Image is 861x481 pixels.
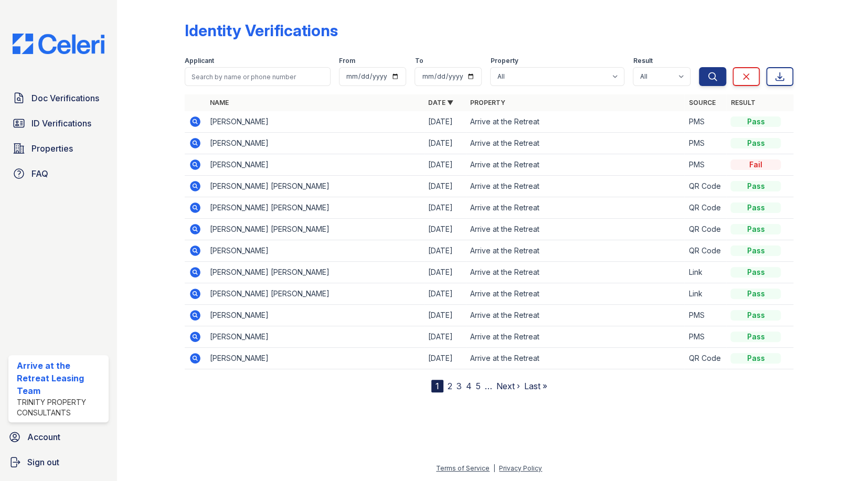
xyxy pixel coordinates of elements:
[688,99,715,106] a: Source
[684,219,726,240] td: QR Code
[17,397,104,418] div: Trinity Property Consultants
[730,99,755,106] a: Result
[431,380,443,392] div: 1
[339,57,355,65] label: From
[493,464,495,472] div: |
[684,348,726,369] td: QR Code
[456,381,462,391] a: 3
[17,359,104,397] div: Arrive at the Retreat Leasing Team
[476,381,481,391] a: 5
[730,267,781,277] div: Pass
[684,154,726,176] td: PMS
[31,167,48,180] span: FAQ
[466,326,684,348] td: Arrive at the Retreat
[424,219,466,240] td: [DATE]
[524,381,547,391] a: Last »
[684,197,726,219] td: QR Code
[4,426,113,447] a: Account
[466,197,684,219] td: Arrive at the Retreat
[206,283,424,305] td: [PERSON_NAME] [PERSON_NAME]
[206,154,424,176] td: [PERSON_NAME]
[684,262,726,283] td: Link
[424,240,466,262] td: [DATE]
[499,464,542,472] a: Privacy Policy
[466,133,684,154] td: Arrive at the Retreat
[206,133,424,154] td: [PERSON_NAME]
[466,219,684,240] td: Arrive at the Retreat
[466,176,684,197] td: Arrive at the Retreat
[730,202,781,213] div: Pass
[466,381,472,391] a: 4
[684,326,726,348] td: PMS
[8,88,109,109] a: Doc Verifications
[185,57,214,65] label: Applicant
[424,111,466,133] td: [DATE]
[466,283,684,305] td: Arrive at the Retreat
[206,240,424,262] td: [PERSON_NAME]
[684,283,726,305] td: Link
[730,116,781,127] div: Pass
[684,176,726,197] td: QR Code
[466,262,684,283] td: Arrive at the Retreat
[206,348,424,369] td: [PERSON_NAME]
[466,111,684,133] td: Arrive at the Retreat
[730,181,781,191] div: Pass
[206,262,424,283] td: [PERSON_NAME] [PERSON_NAME]
[466,348,684,369] td: Arrive at the Retreat
[428,99,453,106] a: Date ▼
[185,21,338,40] div: Identity Verifications
[730,224,781,234] div: Pass
[485,380,492,392] span: …
[27,431,60,443] span: Account
[8,138,109,159] a: Properties
[4,452,113,473] a: Sign out
[206,305,424,326] td: [PERSON_NAME]
[424,262,466,283] td: [DATE]
[414,57,423,65] label: To
[206,326,424,348] td: [PERSON_NAME]
[496,381,520,391] a: Next ›
[424,197,466,219] td: [DATE]
[424,154,466,176] td: [DATE]
[633,57,652,65] label: Result
[436,464,490,472] a: Terms of Service
[730,332,781,342] div: Pass
[185,67,331,86] input: Search by name or phone number
[730,353,781,364] div: Pass
[730,138,781,148] div: Pass
[424,176,466,197] td: [DATE]
[4,34,113,54] img: CE_Logo_Blue-a8612792a0a2168367f1c8372b55b34899dd931a85d93a1a3d3e32e68fde9ad4.png
[730,288,781,299] div: Pass
[31,117,91,130] span: ID Verifications
[206,176,424,197] td: [PERSON_NAME] [PERSON_NAME]
[466,305,684,326] td: Arrive at the Retreat
[684,111,726,133] td: PMS
[206,111,424,133] td: [PERSON_NAME]
[8,113,109,134] a: ID Verifications
[424,326,466,348] td: [DATE]
[31,142,73,155] span: Properties
[27,456,59,468] span: Sign out
[31,92,99,104] span: Doc Verifications
[684,240,726,262] td: QR Code
[730,159,781,170] div: Fail
[206,197,424,219] td: [PERSON_NAME] [PERSON_NAME]
[684,133,726,154] td: PMS
[466,154,684,176] td: Arrive at the Retreat
[490,57,518,65] label: Property
[210,99,229,106] a: Name
[424,133,466,154] td: [DATE]
[730,245,781,256] div: Pass
[684,305,726,326] td: PMS
[206,219,424,240] td: [PERSON_NAME] [PERSON_NAME]
[424,305,466,326] td: [DATE]
[466,240,684,262] td: Arrive at the Retreat
[448,381,452,391] a: 2
[424,348,466,369] td: [DATE]
[730,310,781,320] div: Pass
[8,163,109,184] a: FAQ
[424,283,466,305] td: [DATE]
[470,99,505,106] a: Property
